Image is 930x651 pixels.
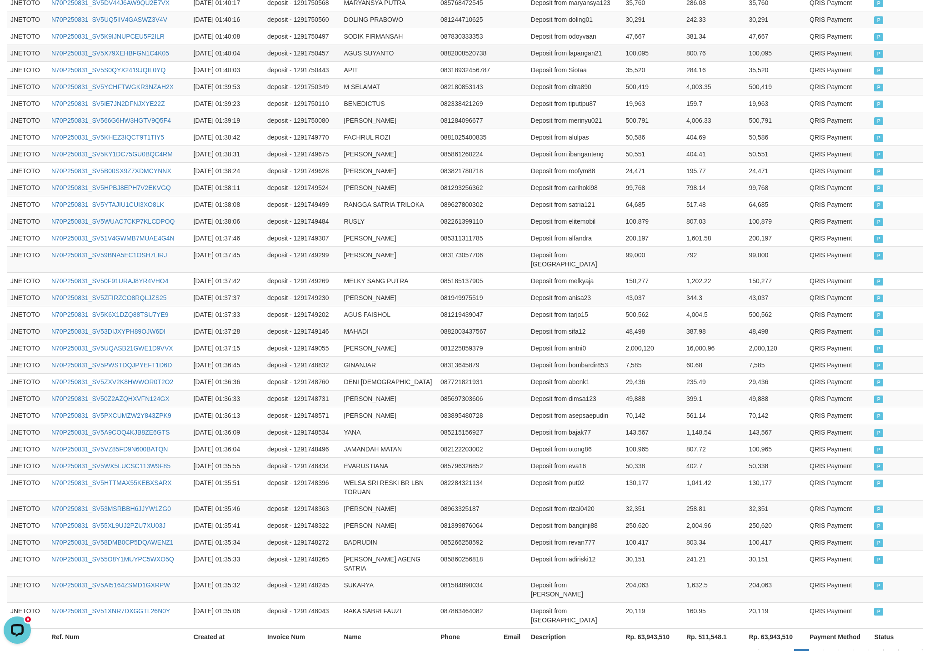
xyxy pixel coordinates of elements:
td: [DATE] 01:37:46 [190,230,264,246]
td: 35,520 [622,61,683,78]
td: deposit - 1291748731 [264,390,340,407]
td: 99,768 [745,179,806,196]
td: 60.68 [683,356,745,373]
td: 24,471 [622,162,683,179]
a: N70P250831_SV5UQASB21GWE1D9VVX [51,345,173,352]
td: AGUS FAISHOL [340,306,437,323]
span: PAID [874,295,883,302]
td: 195.77 [683,162,745,179]
td: 100,095 [622,45,683,61]
a: N70P250831_SV5PXCUMZW2Y843ZPK9 [51,412,171,419]
td: 4,006.33 [683,112,745,129]
td: 16,000.96 [683,340,745,356]
td: deposit - 1291749055 [264,340,340,356]
td: deposit - 1291749230 [264,289,340,306]
td: [DATE] 01:38:06 [190,213,264,230]
a: N70P250831_SV5KHEZ3IQCT9T1TIY5 [51,134,164,141]
td: JNETOTO [7,272,48,289]
td: deposit - 1291749307 [264,230,340,246]
span: PAID [874,278,883,285]
td: QRIS Payment [806,11,870,28]
a: N70P250831_SV53MSRBBH6JJYW1ZG0 [51,505,171,512]
td: 404.41 [683,145,745,162]
td: Deposit from anisa23 [527,289,622,306]
td: 500,419 [622,78,683,95]
a: N70P250831_SV5B00SX9Z7XDMCYNNX [51,167,171,175]
td: JNETOTO [7,129,48,145]
td: JNETOTO [7,196,48,213]
td: [PERSON_NAME] [340,145,437,162]
a: N70P250831_SV59BNA5EC1OSH7LIRJ [51,251,167,259]
td: 081949975519 [437,289,500,306]
td: SODIK FIRMANSAH [340,28,437,45]
td: [DATE] 01:37:45 [190,246,264,272]
td: 0881025400835 [437,129,500,145]
td: 47,667 [745,28,806,45]
td: 089627800302 [437,196,500,213]
td: Deposit from ibanganteng [527,145,622,162]
td: [DATE] 01:39:19 [190,112,264,129]
span: PAID [874,328,883,336]
a: N70P250831_SV5HTTMAX55KEBXSARX [51,479,172,486]
td: QRIS Payment [806,28,870,45]
td: Deposit from tarjo15 [527,306,622,323]
td: [DATE] 01:37:37 [190,289,264,306]
td: deposit - 1291749499 [264,196,340,213]
a: N70P250831_SV55O8Y1MUYPC5WXO5Q [51,556,174,563]
td: deposit - 1291749770 [264,129,340,145]
td: Deposit from merinyu021 [527,112,622,129]
td: Deposit from bombardir853 [527,356,622,373]
td: GINANJAR [340,356,437,373]
a: N70P250831_SV5A9COQ4KJB8ZE6GTS [51,429,170,436]
td: 159.7 [683,95,745,112]
span: PAID [874,134,883,142]
td: 517.48 [683,196,745,213]
span: PAID [874,252,883,260]
td: 99,768 [622,179,683,196]
td: Deposit from elitemobil [527,213,622,230]
td: 49,888 [745,390,806,407]
td: deposit - 1291750110 [264,95,340,112]
td: 500,562 [622,306,683,323]
td: JNETOTO [7,162,48,179]
td: [PERSON_NAME] [340,230,437,246]
td: 085185137905 [437,272,500,289]
td: [PERSON_NAME] [340,340,437,356]
td: 085311311785 [437,230,500,246]
td: 50,551 [745,145,806,162]
td: Deposit from lapangan21 [527,45,622,61]
td: JNETOTO [7,340,48,356]
td: [DATE] 01:38:24 [190,162,264,179]
td: 2,000,120 [745,340,806,356]
td: 399.1 [683,390,745,407]
span: PAID [874,67,883,75]
td: QRIS Payment [806,162,870,179]
td: [PERSON_NAME] [340,112,437,129]
td: QRIS Payment [806,373,870,390]
a: N70P250831_SV5YCHFTWGKR3NZAH2X [51,83,174,90]
td: 404.69 [683,129,745,145]
td: 083173057706 [437,246,500,272]
td: 381.34 [683,28,745,45]
span: PAID [874,185,883,192]
td: [PERSON_NAME] [340,162,437,179]
td: JNETOTO [7,95,48,112]
td: [DATE] 01:37:15 [190,340,264,356]
td: [DATE] 01:40:04 [190,45,264,61]
td: JNETOTO [7,78,48,95]
a: N70P250831_SV50Z2AZQHXVFN124GX [51,395,170,402]
span: PAID [874,50,883,58]
td: [PERSON_NAME] [340,179,437,196]
a: N70P250831_SV58DMB0CP5DQAWENZ1 [51,539,174,546]
td: Deposit from melkyaja [527,272,622,289]
td: 2,000,120 [622,340,683,356]
td: 082180853143 [437,78,500,95]
td: 085697303606 [437,390,500,407]
td: [PERSON_NAME] [340,246,437,272]
td: deposit - 1291749269 [264,272,340,289]
td: 19,963 [622,95,683,112]
td: 807.03 [683,213,745,230]
td: [DATE] 01:39:53 [190,78,264,95]
td: 100,879 [745,213,806,230]
td: deposit - 1291749146 [264,323,340,340]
